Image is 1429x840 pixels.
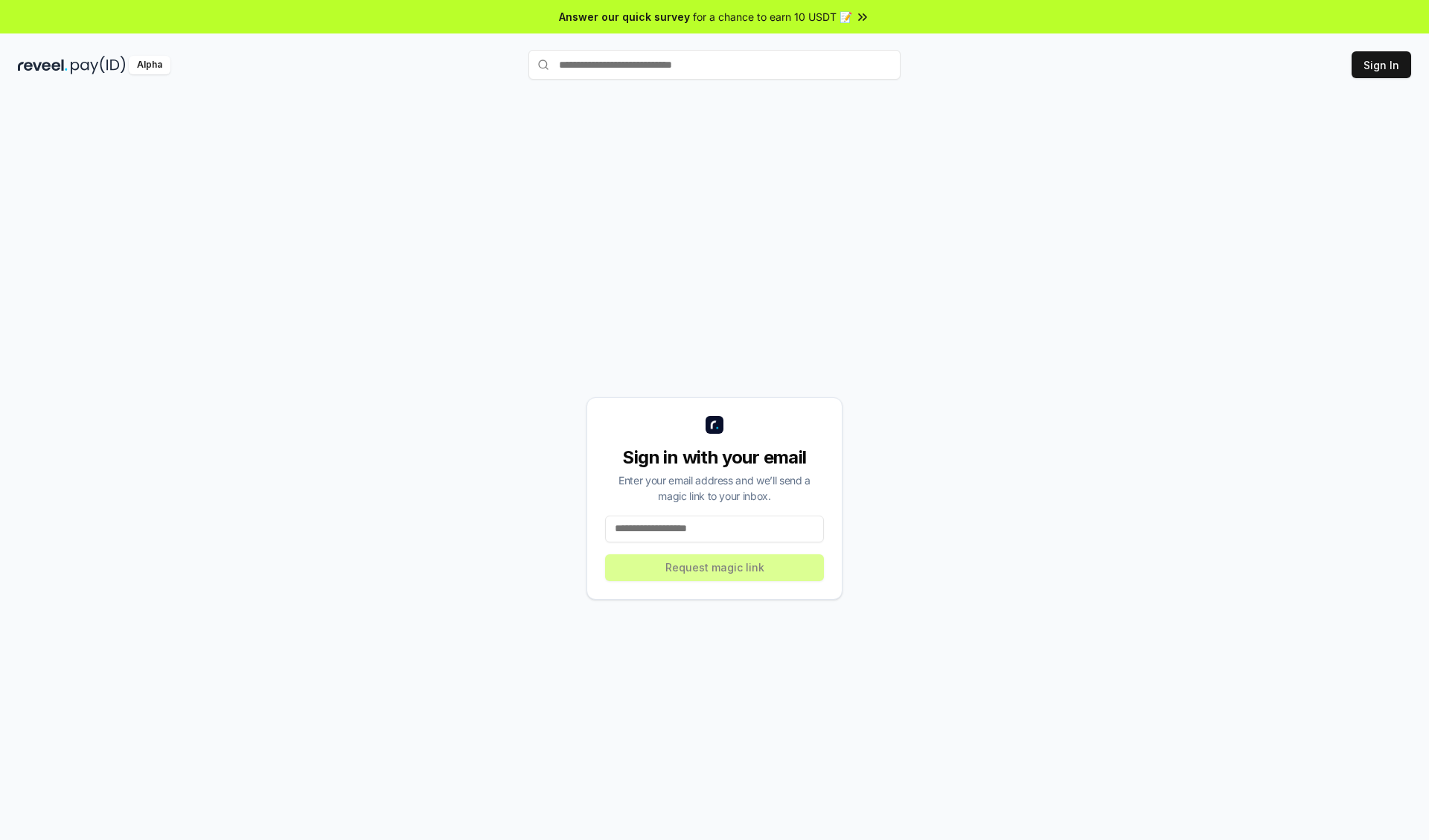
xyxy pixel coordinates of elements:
img: pay_id [71,56,126,74]
div: Sign in with your email [605,446,824,469]
div: Enter your email address and we’ll send a magic link to your inbox. [605,472,824,504]
button: Sign In [1352,51,1411,78]
img: reveel_dark [18,56,68,74]
img: logo_small [706,416,723,434]
span: for a chance to earn 10 USDT 📝 [693,9,852,25]
div: Alpha [129,56,170,74]
span: Answer our quick survey [559,9,690,25]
